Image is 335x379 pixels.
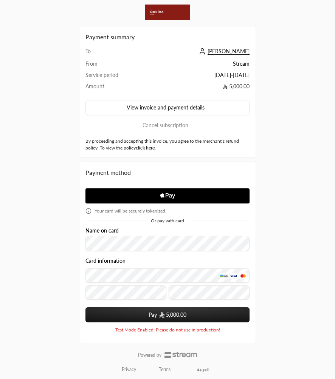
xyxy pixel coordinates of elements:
legend: Card information [85,258,126,264]
td: Stream [149,60,250,71]
img: MasterCard [239,273,248,279]
img: Visa [229,273,238,279]
td: [DATE] - [DATE] [149,71,250,83]
div: Card information [85,258,250,302]
span: [PERSON_NAME] [208,48,250,55]
button: Cancel subscription [85,121,250,129]
td: Amount [85,83,149,94]
td: Service period [85,71,149,83]
button: Pay SAR5,000.00 [85,307,250,322]
a: Privacy [122,367,136,373]
button: View invoice and payment details [85,100,250,115]
img: SAR [159,312,164,318]
td: To [85,48,149,60]
span: 5,000.00 [166,311,186,319]
img: MADA [220,273,228,279]
span: Or pay with card [151,219,184,223]
img: Company Logo [145,5,190,20]
div: Payment method [85,168,250,177]
a: Terms [159,367,171,373]
a: [PERSON_NAME] [197,48,250,54]
span: Your card will be securely tokenized. [95,208,166,214]
td: From [85,60,149,71]
input: Credit Card [85,268,250,283]
div: Name on card [85,228,250,251]
input: CVC [169,285,250,300]
label: Name on card [85,228,119,234]
td: 5,000.00 [149,83,250,94]
span: Test Mode Enabled: Please do not use in production! [115,327,220,333]
a: العربية [193,364,213,376]
input: Expiry date [85,285,166,300]
p: Powered by [138,352,161,358]
label: By proceeding and accepting this invoice, you agree to the merchant’s refund policy. To view the ... [85,138,250,151]
h2: Payment summary [85,32,250,42]
a: click here [136,145,155,151]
